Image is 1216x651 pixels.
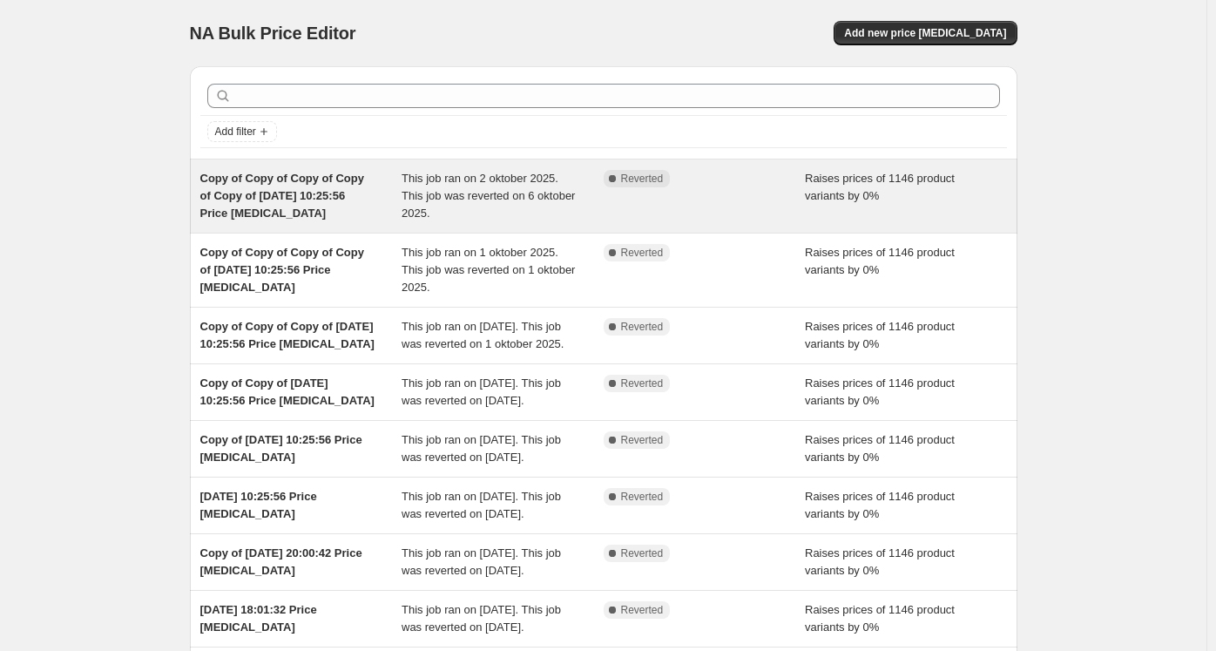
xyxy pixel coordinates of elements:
[402,603,561,634] span: This job ran on [DATE]. This job was reverted on [DATE].
[805,603,955,634] span: Raises prices of 1146 product variants by 0%
[621,376,664,390] span: Reverted
[402,433,561,464] span: This job ran on [DATE]. This job was reverted on [DATE].
[402,490,561,520] span: This job ran on [DATE]. This job was reverted on [DATE].
[805,320,955,350] span: Raises prices of 1146 product variants by 0%
[402,172,575,220] span: This job ran on 2 oktober 2025. This job was reverted on 6 oktober 2025.
[621,433,664,447] span: Reverted
[200,320,375,350] span: Copy of Copy of Copy of [DATE] 10:25:56 Price [MEDICAL_DATA]
[402,320,564,350] span: This job ran on [DATE]. This job was reverted on 1 oktober 2025.
[621,172,664,186] span: Reverted
[805,172,955,202] span: Raises prices of 1146 product variants by 0%
[200,376,375,407] span: Copy of Copy of [DATE] 10:25:56 Price [MEDICAL_DATA]
[402,546,561,577] span: This job ran on [DATE]. This job was reverted on [DATE].
[621,246,664,260] span: Reverted
[844,26,1006,40] span: Add new price [MEDICAL_DATA]
[402,376,561,407] span: This job ran on [DATE]. This job was reverted on [DATE].
[621,603,664,617] span: Reverted
[805,246,955,276] span: Raises prices of 1146 product variants by 0%
[207,121,277,142] button: Add filter
[805,376,955,407] span: Raises prices of 1146 product variants by 0%
[200,246,364,294] span: Copy of Copy of Copy of Copy of [DATE] 10:25:56 Price [MEDICAL_DATA]
[834,21,1017,45] button: Add new price [MEDICAL_DATA]
[215,125,256,139] span: Add filter
[621,490,664,504] span: Reverted
[621,546,664,560] span: Reverted
[190,24,356,43] span: NA Bulk Price Editor
[805,433,955,464] span: Raises prices of 1146 product variants by 0%
[805,490,955,520] span: Raises prices of 1146 product variants by 0%
[200,490,317,520] span: [DATE] 10:25:56 Price [MEDICAL_DATA]
[200,546,362,577] span: Copy of [DATE] 20:00:42 Price [MEDICAL_DATA]
[805,546,955,577] span: Raises prices of 1146 product variants by 0%
[200,433,362,464] span: Copy of [DATE] 10:25:56 Price [MEDICAL_DATA]
[200,172,364,220] span: Copy of Copy of Copy of Copy of Copy of [DATE] 10:25:56 Price [MEDICAL_DATA]
[200,603,317,634] span: [DATE] 18:01:32 Price [MEDICAL_DATA]
[621,320,664,334] span: Reverted
[402,246,575,294] span: This job ran on 1 oktober 2025. This job was reverted on 1 oktober 2025.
